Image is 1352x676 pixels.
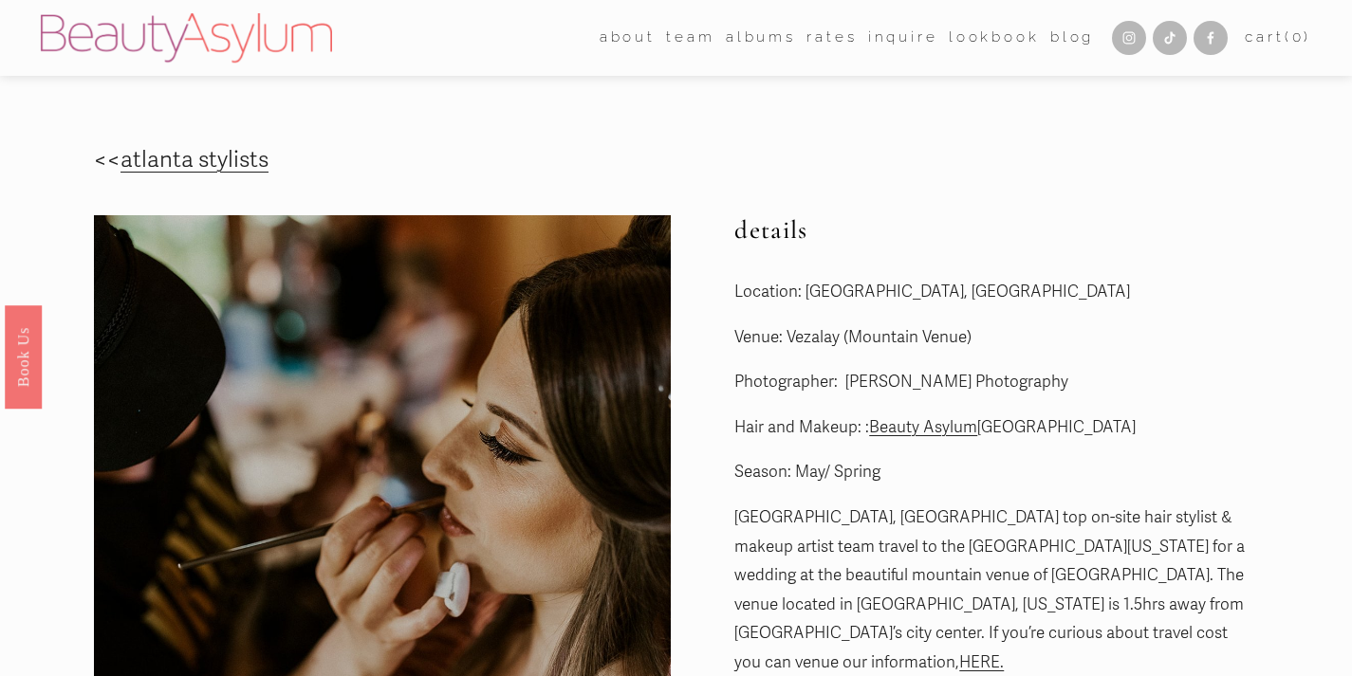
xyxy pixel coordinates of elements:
a: Rates [806,24,857,53]
a: Lookbook [949,24,1040,53]
h2: details [734,215,1258,246]
a: Inquire [868,24,938,53]
p: Location: [GEOGRAPHIC_DATA], [GEOGRAPHIC_DATA] [734,278,1258,307]
a: Book Us [5,304,42,408]
a: folder dropdown [600,24,656,53]
a: Facebook [1194,21,1228,55]
span: about [600,25,656,51]
img: Beauty Asylum | Bridal Hair &amp; Makeup Charlotte &amp; Atlanta [41,13,332,63]
a: atlanta stylists [120,146,269,174]
a: Instagram [1112,21,1146,55]
a: TikTok [1153,21,1187,55]
p: Hair and Makeup: : [GEOGRAPHIC_DATA] [734,413,1258,443]
p: Venue: Vezalay (Mountain Venue) [734,323,1258,353]
p: Season: May/ Spring [734,458,1258,487]
span: ( ) [1285,28,1311,46]
a: albums [726,24,796,53]
p: Photographer: [PERSON_NAME] Photography [734,368,1258,397]
a: HERE. [959,652,1004,672]
span: team [666,25,714,51]
a: 0 items in cart [1245,25,1311,51]
a: Beauty Asylum [869,417,977,437]
p: << [94,140,671,181]
span: 0 [1292,28,1305,46]
a: folder dropdown [666,24,714,53]
a: Blog [1050,24,1094,53]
